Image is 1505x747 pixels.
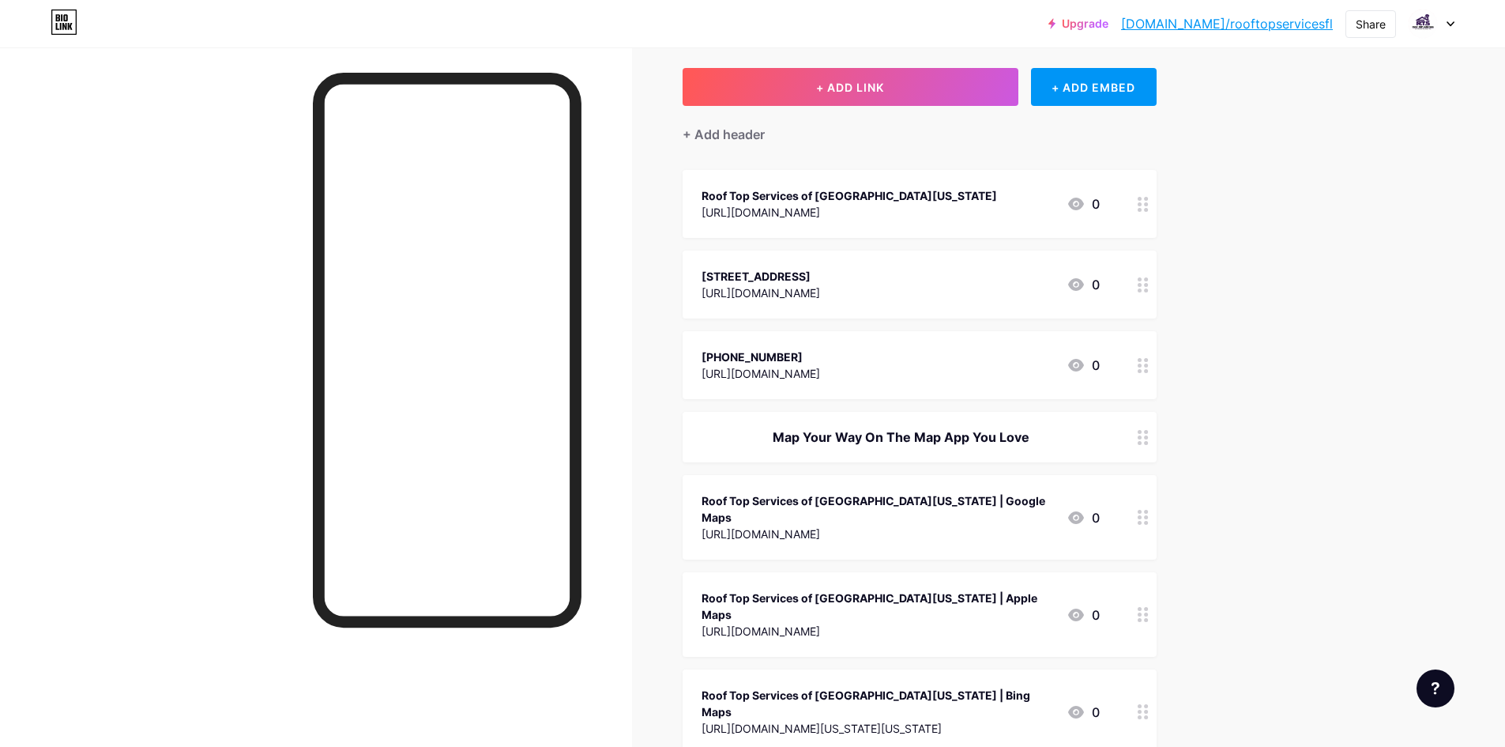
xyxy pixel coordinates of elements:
[702,349,820,365] div: [PHONE_NUMBER]
[1408,9,1438,39] img: rooftopservices
[702,623,1054,639] div: [URL][DOMAIN_NAME]
[1031,68,1157,106] div: + ADD EMBED
[1067,703,1100,722] div: 0
[702,590,1054,623] div: Roof Top Services of [GEOGRAPHIC_DATA][US_STATE] | Apple Maps
[702,365,820,382] div: [URL][DOMAIN_NAME]
[1067,508,1100,527] div: 0
[1067,194,1100,213] div: 0
[702,204,997,221] div: [URL][DOMAIN_NAME]
[1356,16,1386,32] div: Share
[702,428,1100,447] div: Map Your Way On The Map App You Love
[1121,14,1333,33] a: [DOMAIN_NAME]/rooftopservicesfl
[683,68,1018,106] button: + ADD LINK
[816,81,884,94] span: + ADD LINK
[1067,275,1100,294] div: 0
[702,285,820,301] div: [URL][DOMAIN_NAME]
[1048,17,1108,30] a: Upgrade
[702,187,997,204] div: Roof Top Services of [GEOGRAPHIC_DATA][US_STATE]
[1067,356,1100,375] div: 0
[1067,606,1100,624] div: 0
[702,268,820,285] div: [STREET_ADDRESS]
[683,125,765,144] div: + Add header
[702,720,1054,737] div: [URL][DOMAIN_NAME][US_STATE][US_STATE]
[702,492,1054,526] div: Roof Top Services of [GEOGRAPHIC_DATA][US_STATE] | Google Maps
[702,687,1054,720] div: Roof Top Services of [GEOGRAPHIC_DATA][US_STATE] | Bing Maps
[702,526,1054,542] div: [URL][DOMAIN_NAME]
